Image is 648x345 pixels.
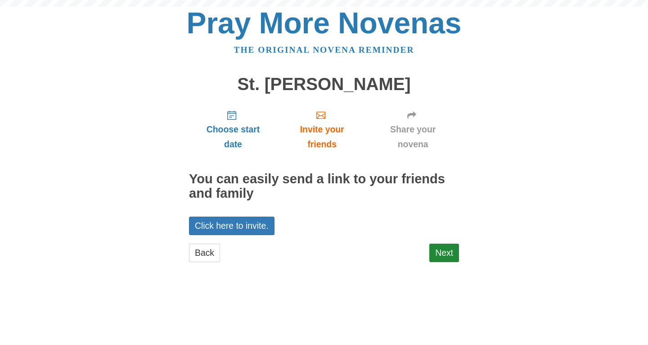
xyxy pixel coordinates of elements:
span: Choose start date [198,122,268,152]
a: The original novena reminder [234,45,414,54]
h2: You can easily send a link to your friends and family [189,172,459,201]
a: Back [189,244,220,262]
span: Share your novena [376,122,450,152]
a: Next [429,244,459,262]
a: Invite your friends [277,103,367,156]
h1: St. [PERSON_NAME] [189,75,459,94]
a: Share your novena [367,103,459,156]
a: Choose start date [189,103,277,156]
a: Pray More Novenas [187,6,462,40]
span: Invite your friends [286,122,358,152]
a: Click here to invite. [189,217,274,235]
